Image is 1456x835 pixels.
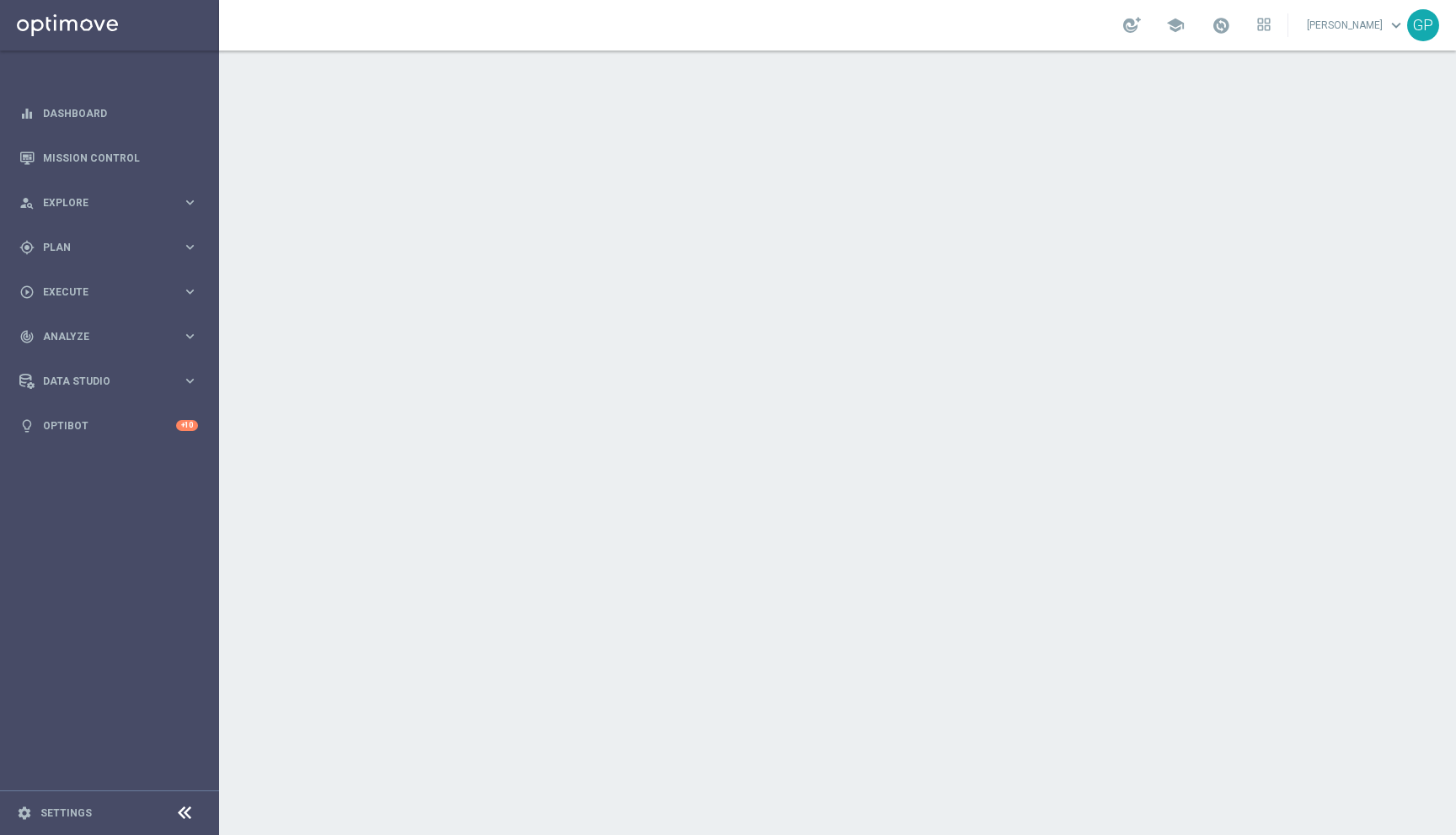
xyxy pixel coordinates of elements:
[19,136,198,180] div: Mission Control
[19,330,199,343] button: track_changes Analyze keyboard_arrow_right
[182,284,198,300] i: keyboard_arrow_right
[182,328,198,344] i: keyboard_arrow_right
[19,285,35,300] i: play_circle_outline
[43,376,182,386] span: Data Studio
[43,198,182,208] span: Explore
[43,287,182,297] span: Execute
[182,373,198,389] i: keyboard_arrow_right
[19,240,35,255] i: gps_fixed
[1407,9,1439,41] div: GP
[43,242,182,253] span: Plan
[19,418,35,433] i: lightbulb
[19,195,35,210] i: person_search
[19,91,198,136] div: Dashboard
[19,195,182,210] div: Explore
[40,808,92,818] a: Settings
[19,241,199,254] button: gps_fixed Plan keyboard_arrow_right
[19,375,199,388] button: Data Studio keyboard_arrow_right
[19,329,35,344] i: track_changes
[19,329,182,344] div: Analyze
[182,194,198,210] i: keyboard_arrow_right
[19,419,199,433] button: lightbulb Optibot +10
[43,332,182,342] span: Analyze
[19,107,199,120] button: equalizer Dashboard
[17,806,32,821] i: settings
[43,136,198,180] a: Mission Control
[176,420,198,431] div: +10
[19,285,199,299] button: play_circle_outline Execute keyboard_arrow_right
[43,91,198,136] a: Dashboard
[43,403,176,448] a: Optibot
[1166,16,1185,35] span: school
[19,285,182,300] div: Execute
[182,239,198,255] i: keyboard_arrow_right
[19,374,182,389] div: Data Studio
[1387,16,1405,35] span: keyboard_arrow_down
[19,152,199,165] button: Mission Control
[19,196,199,210] button: person_search Explore keyboard_arrow_right
[19,240,182,255] div: Plan
[19,106,35,121] i: equalizer
[1305,13,1407,38] a: [PERSON_NAME]keyboard_arrow_down
[19,403,198,448] div: Optibot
